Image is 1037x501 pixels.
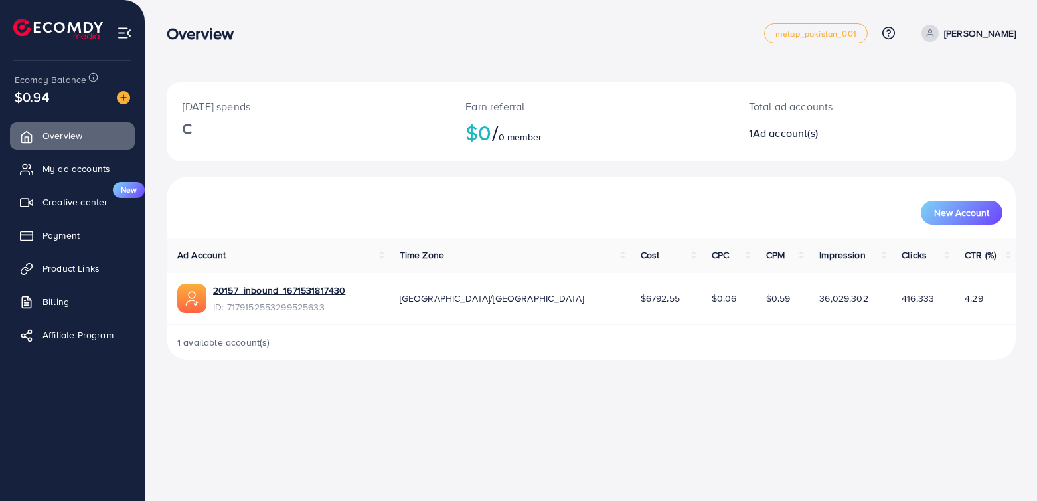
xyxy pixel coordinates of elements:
span: $0.06 [712,292,737,305]
span: CTR (%) [965,249,996,262]
a: Affiliate Program [10,322,135,348]
a: 20157_inbound_1671531817430 [213,284,345,297]
a: Creative centerNew [10,189,135,215]
span: Overview [42,129,82,142]
img: ic-ads-acc.e4c84228.svg [177,284,206,313]
span: [GEOGRAPHIC_DATA]/[GEOGRAPHIC_DATA] [400,292,584,305]
span: Affiliate Program [42,328,114,342]
a: Billing [10,288,135,315]
h3: Overview [167,24,244,43]
span: $0.94 [15,87,49,106]
span: New Account [934,208,989,217]
span: Time Zone [400,249,444,262]
span: $6792.55 [641,292,680,305]
span: Clicks [902,249,927,262]
span: 1 available account(s) [177,336,270,349]
span: Ecomdy Balance [15,73,86,86]
a: [PERSON_NAME] [916,25,1016,42]
a: Overview [10,122,135,149]
p: [DATE] spends [183,98,434,114]
a: Payment [10,222,135,249]
span: CPM [766,249,785,262]
span: CPC [712,249,729,262]
span: Cost [641,249,660,262]
span: Ad account(s) [753,126,818,140]
span: $0.59 [766,292,791,305]
span: Ad Account [177,249,226,262]
h2: $0 [465,120,716,145]
span: New [113,182,145,198]
span: Creative center [42,195,108,209]
span: 416,333 [902,292,934,305]
p: [PERSON_NAME] [944,25,1016,41]
img: menu [117,25,132,41]
p: Earn referral [465,98,716,114]
a: metap_pakistan_001 [764,23,868,43]
span: Billing [42,295,69,308]
span: Payment [42,229,80,242]
button: New Account [921,201,1002,225]
span: 4.29 [965,292,983,305]
span: 0 member [499,130,542,144]
span: 36,029,302 [819,292,868,305]
img: image [117,91,130,104]
h2: 1 [749,127,929,140]
span: Impression [819,249,866,262]
img: logo [13,19,103,39]
p: Total ad accounts [749,98,929,114]
a: Product Links [10,255,135,282]
span: My ad accounts [42,162,110,175]
span: / [492,117,499,148]
span: Product Links [42,262,100,275]
span: metap_pakistan_001 [775,29,856,38]
span: ID: 7179152553299525633 [213,300,345,314]
a: My ad accounts [10,155,135,182]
